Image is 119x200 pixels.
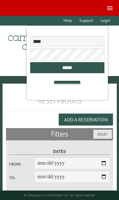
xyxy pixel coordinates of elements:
label: Dates [9,148,110,155]
h2: Filters [6,128,113,140]
a: Login [97,16,113,26]
button: Add a Reservation [59,114,113,126]
a: Support [76,16,96,26]
h1: Reservations [6,94,113,111]
small: © Campground Commander LLC. All rights reserved. [24,193,96,197]
label: To: [9,175,34,181]
img: Campground Commander [6,28,85,53]
label: From: [9,161,34,167]
button: Reset [93,130,112,139]
a: Help [61,16,75,26]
